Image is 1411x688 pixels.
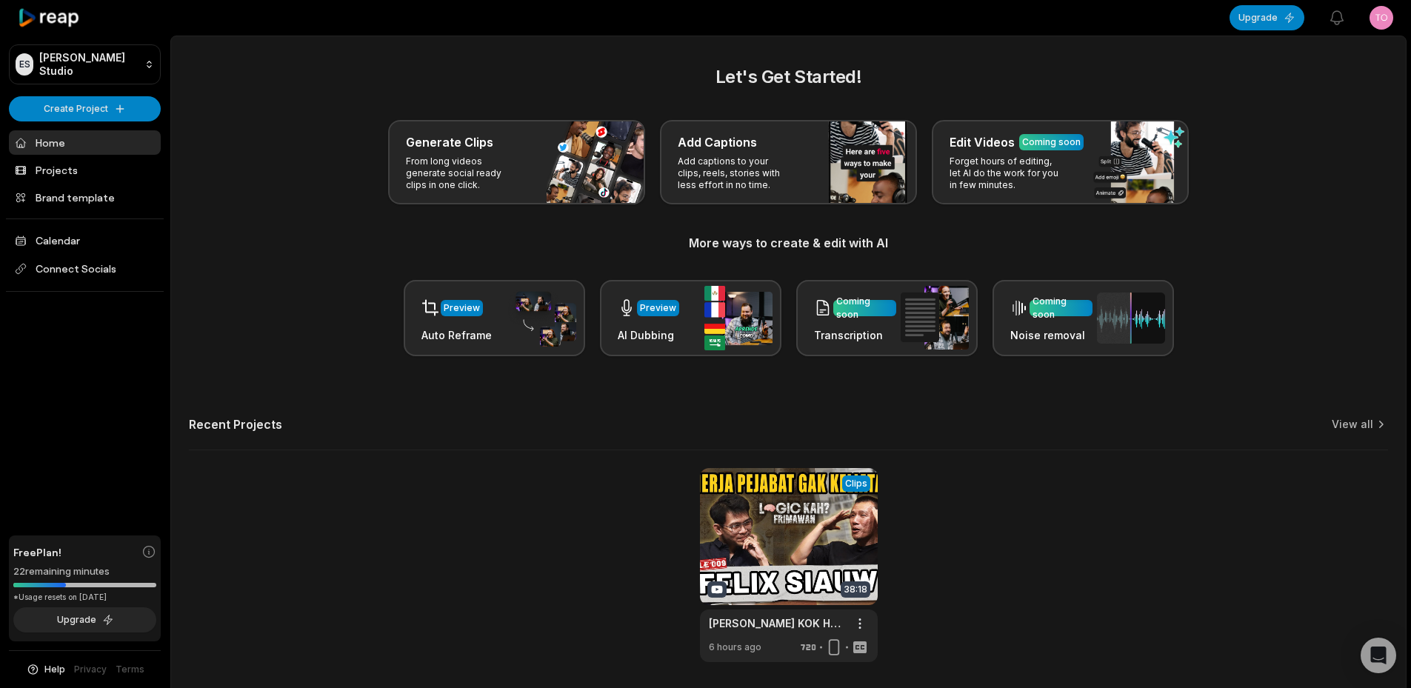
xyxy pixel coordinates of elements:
[1230,5,1304,30] button: Upgrade
[678,156,793,191] p: Add captions to your clips, reels, stories with less effort in no time.
[618,327,679,343] h3: AI Dubbing
[406,133,493,151] h3: Generate Clips
[44,663,65,676] span: Help
[13,564,156,579] div: 22 remaining minutes
[704,286,773,350] img: ai_dubbing.png
[189,417,282,432] h2: Recent Projects
[1332,417,1373,432] a: View all
[116,663,144,676] a: Terms
[9,96,161,121] button: Create Project
[1022,136,1081,149] div: Coming soon
[836,295,893,321] div: Coming soon
[1097,293,1165,344] img: noise_removal.png
[189,234,1388,252] h3: More ways to create & edit with AI
[16,53,33,76] div: ES
[950,156,1064,191] p: Forget hours of editing, let AI do the work for you in few minutes.
[950,133,1015,151] h3: Edit Videos
[26,663,65,676] button: Help
[1033,295,1090,321] div: Coming soon
[13,544,61,560] span: Free Plan!
[444,301,480,315] div: Preview
[9,185,161,210] a: Brand template
[709,615,845,631] a: [PERSON_NAME] KOK HASILNYA PAHIT⁉️ LOGICKAH ? - FRIMAWAN / [PERSON_NAME]
[13,592,156,603] div: *Usage resets on [DATE]
[678,133,757,151] h3: Add Captions
[13,607,156,632] button: Upgrade
[1010,327,1093,343] h3: Noise removal
[1361,638,1396,673] div: Open Intercom Messenger
[9,228,161,253] a: Calendar
[421,327,492,343] h3: Auto Reframe
[39,51,139,78] p: [PERSON_NAME] Studio
[406,156,521,191] p: From long videos generate social ready clips in one click.
[9,256,161,282] span: Connect Socials
[74,663,107,676] a: Privacy
[508,290,576,347] img: auto_reframe.png
[189,64,1388,90] h2: Let's Get Started!
[814,327,896,343] h3: Transcription
[901,286,969,350] img: transcription.png
[9,158,161,182] a: Projects
[640,301,676,315] div: Preview
[9,130,161,155] a: Home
